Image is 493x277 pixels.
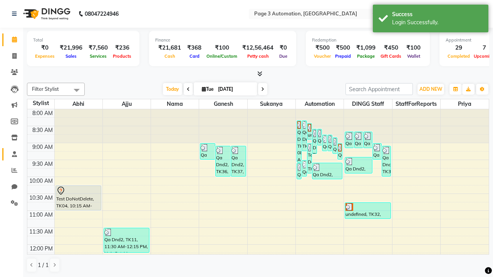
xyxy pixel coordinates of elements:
div: Qa Dnd2, TK26, 08:45 AM-09:15 AM, Hair Cut By Expert-Men [328,135,332,151]
span: Package [355,53,377,59]
span: Sukanya [248,99,295,109]
div: undefined, TK32, 10:45 AM-11:15 AM, Hair Cut-Men [345,203,390,219]
span: Voucher [312,53,333,59]
span: Petty cash [245,53,271,59]
div: Qa Dnd2, TK11, 11:30 AM-12:15 PM, Hair Cut-Men [104,228,149,252]
div: Qa Dnd2, TK36, 09:05 AM-10:00 AM, Special Hair Wash- Men [216,146,230,176]
span: 1 / 1 [38,261,49,269]
div: 10:30 AM [28,194,54,202]
span: StaffForReports [392,99,440,109]
div: 11:00 AM [28,211,54,219]
div: Test DoNotDelete, TK33, 09:00 AM-09:55 AM, Special Hair Wash- Men [307,144,312,173]
div: ₹1,099 [353,43,379,52]
div: ₹0 [33,43,57,52]
div: Qa Dnd2, TK19, 08:20 AM-09:35 AM, Hair Cut By Expert-Men,Hair Cut-Men [297,121,301,162]
span: Filter Stylist [32,86,59,92]
span: Due [277,53,289,59]
div: ₹21,681 [155,43,184,52]
input: Search Appointment [345,83,413,95]
button: ADD NEW [418,84,444,95]
span: Prepaid [333,53,353,59]
div: Qa Dnd2, TK38, 09:05 AM-10:00 AM, Special Hair Wash- Men [382,146,391,176]
span: Expenses [33,53,57,59]
div: ₹100 [205,43,239,52]
div: Qa Dnd2, TK24, 08:20 AM-09:15 AM, Special Hair Wash- Men [302,121,306,151]
span: Nama [151,99,199,109]
div: ₹450 [379,43,403,52]
div: ₹500 [312,43,333,52]
span: DINGG Staff [344,99,392,109]
span: Services [88,53,109,59]
span: Completed [446,53,472,59]
div: 9:30 AM [31,160,54,168]
div: Qa Dnd2, TK23, 08:40 AM-09:10 AM, Hair cut Below 12 years (Boy) [364,132,372,148]
div: Qa Dnd2, TK39, 09:35 AM-10:05 AM, Hair cut Below 12 years (Boy) [297,163,301,179]
div: ₹236 [111,43,133,52]
div: ₹500 [333,43,353,52]
div: 9:00 AM [31,143,54,151]
div: Finance [155,37,290,43]
div: ₹100 [403,43,424,52]
input: 2025-09-02 [216,83,254,95]
div: Test DoNotDelete, TK04, 10:15 AM-11:00 AM, Hair Cut-Men [56,186,101,210]
div: Redemption [312,37,424,43]
div: 12:00 PM [28,245,54,253]
div: 8:30 AM [31,126,54,134]
div: Qa Dnd2, TK35, 09:30 AM-10:00 AM, Hair Cut By Expert-Men [302,160,306,176]
div: ₹0 [277,43,290,52]
div: Qa Dnd2, TK30, 09:00 AM-09:30 AM, Hair cut Below 12 years (Boy) [373,144,381,159]
div: Qa Dnd2, TK22, 08:40 AM-09:10 AM, Hair Cut By Expert-Men [354,132,363,148]
div: Stylist [27,99,54,107]
div: Qa Dnd2, TK29, 09:00 AM-09:30 AM, Hair cut Below 12 years (Boy) [200,144,215,159]
div: Qa Dnd2, TK21, 08:40 AM-09:10 AM, Hair Cut By Expert-Men [345,132,354,148]
span: Priya [441,99,489,109]
span: Automation [296,99,344,109]
div: ₹368 [184,43,205,52]
div: Qa Dnd2, TK27, 08:50 AM-09:20 AM, Hair Cut By Expert-Men [333,138,337,154]
div: Qa Dnd2, TK40, 09:35 AM-10:05 AM, Hair cut Below 12 years (Boy) [312,163,342,179]
span: Ganesh [199,99,247,109]
div: Qa Dnd2, TK37, 09:05 AM-10:00 AM, Special Hair Wash- Men [231,146,246,176]
span: Ajju [103,99,151,109]
span: ADD NEW [419,86,442,92]
div: Success [392,10,483,18]
div: Qa Dnd2, TK28, 08:35 AM-09:20 AM, Hair Cut-Men [312,129,317,154]
div: Qa Dnd2, TK31, 09:00 AM-09:30 AM, Hair cut Below 12 years (Boy) [338,144,342,159]
span: Today [163,83,182,95]
div: Qa Dnd2, TK34, 09:25 AM-09:55 AM, Hair cut Below 12 years (Boy) [345,157,372,173]
div: Qa Dnd2, TK20, 08:35 AM-09:05 AM, Hair cut Below 12 years (Boy) [317,129,322,145]
div: 8:00 AM [31,109,54,117]
span: Tue [200,86,216,92]
div: 29 [446,43,472,52]
div: ₹21,996 [57,43,86,52]
div: Qa Dnd2, TK25, 08:45 AM-09:15 AM, Hair Cut By Expert-Men [322,135,327,151]
div: 11:30 AM [28,228,54,236]
span: Abhi [55,99,102,109]
img: logo [20,3,72,25]
b: 08047224946 [85,3,119,25]
span: Card [188,53,201,59]
span: Sales [64,53,79,59]
div: Total [33,37,133,43]
div: Login Successfully. [392,18,483,27]
div: 10:00 AM [28,177,54,185]
div: undefined, TK18, 08:25 AM-08:55 AM, Hair cut Below 12 years (Boy) [307,123,312,139]
span: Online/Custom [205,53,239,59]
span: Cash [163,53,177,59]
span: Products [111,53,133,59]
div: ₹7,560 [86,43,111,52]
div: ₹12,56,464 [239,43,277,52]
span: Gift Cards [379,53,403,59]
span: Wallet [405,53,422,59]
